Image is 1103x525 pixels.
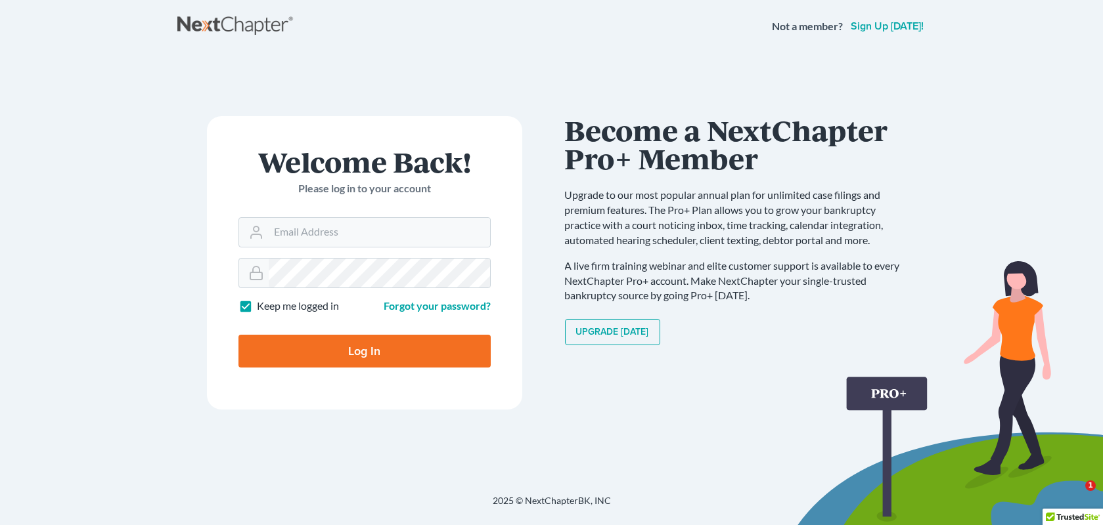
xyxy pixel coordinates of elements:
iframe: Intercom live chat [1058,480,1090,512]
div: 2025 © NextChapterBK, INC [177,494,926,518]
input: Log In [238,335,491,367]
label: Keep me logged in [257,299,339,314]
h1: Welcome Back! [238,148,491,176]
p: A live firm training webinar and elite customer support is available to every NextChapter Pro+ ac... [565,259,913,304]
p: Upgrade to our most popular annual plan for unlimited case filings and premium features. The Pro+... [565,188,913,247]
strong: Not a member? [772,19,843,34]
a: Upgrade [DATE] [565,319,660,345]
span: 1 [1085,480,1096,491]
a: Forgot your password? [384,299,491,312]
input: Email Address [269,218,490,247]
p: Please log in to your account [238,181,491,196]
h1: Become a NextChapter Pro+ Member [565,116,913,172]
a: Sign up [DATE]! [848,21,926,31]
